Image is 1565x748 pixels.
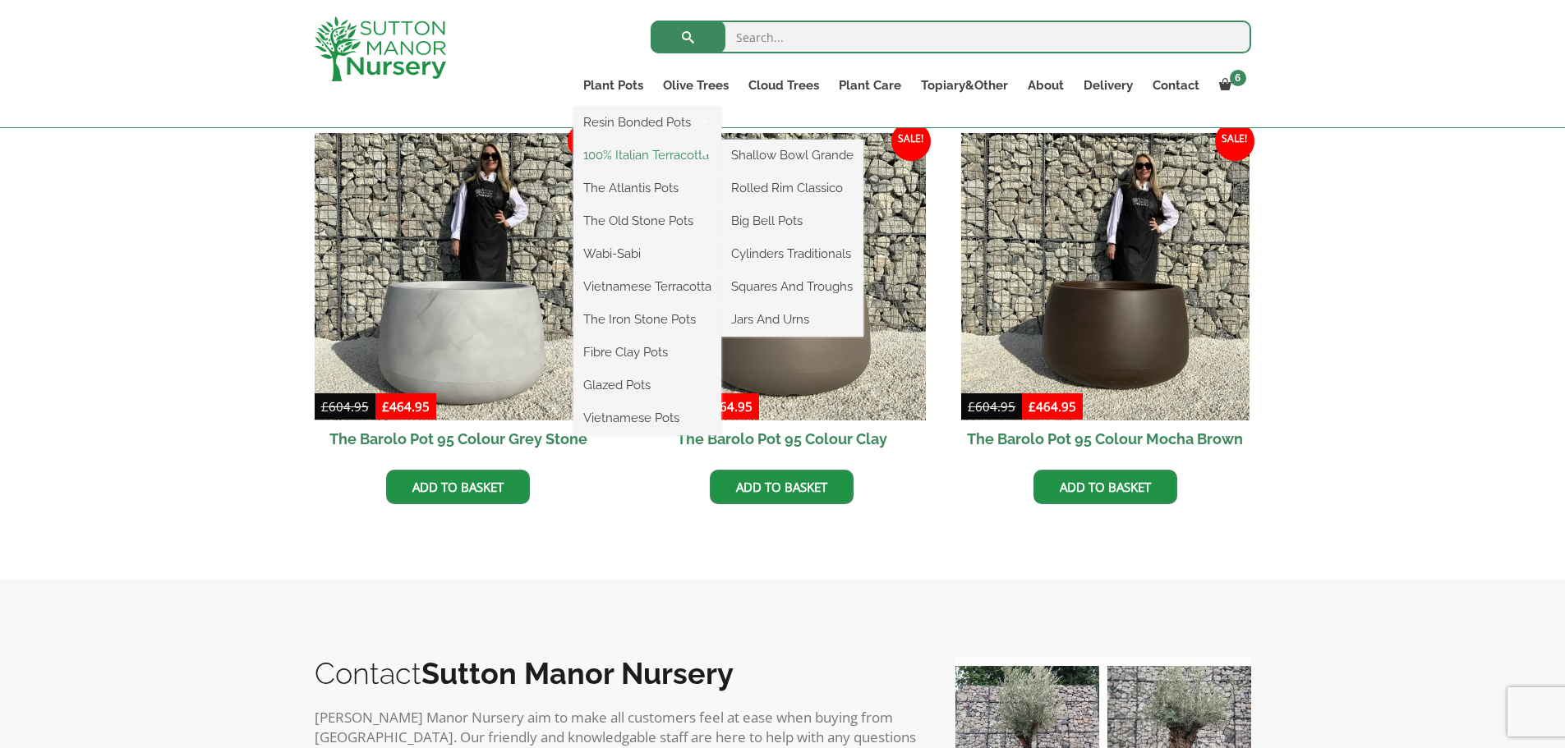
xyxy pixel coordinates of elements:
bdi: 464.95 [1029,398,1076,415]
a: Add to basket: “The Barolo Pot 95 Colour Clay” [710,470,854,504]
span: £ [321,398,329,415]
span: 6 [1230,70,1246,86]
bdi: 464.95 [705,398,753,415]
a: Vietnamese Terracotta [573,274,721,299]
span: £ [968,398,975,415]
a: Fibre Clay Pots [573,340,721,365]
a: Cylinders Traditionals [721,241,863,266]
bdi: 604.95 [321,398,369,415]
a: Cloud Trees [739,74,829,97]
a: Contact [1143,74,1209,97]
bdi: 604.95 [968,398,1015,415]
b: Sutton Manor Nursery [421,656,734,691]
bdi: 464.95 [382,398,430,415]
span: Sale! [1215,122,1254,161]
a: 100% Italian Terracotta [573,143,721,167]
a: About [1018,74,1074,97]
h2: The Barolo Pot 95 Colour Clay [638,420,926,457]
img: The Barolo Pot 95 Colour Grey Stone [315,133,603,421]
a: Plant Pots [573,74,653,97]
a: Add to basket: “The Barolo Pot 95 Colour Grey Stone” [386,470,530,504]
a: Olive Trees [653,74,739,97]
h2: The Barolo Pot 95 Colour Grey Stone [315,420,603,457]
a: Sale! The Barolo Pot 95 Colour Mocha Brown [961,133,1250,458]
span: Sale! [891,122,931,161]
a: Jars And Urns [721,307,863,332]
h2: The Barolo Pot 95 Colour Mocha Brown [961,420,1250,457]
a: Big Bell Pots [721,209,863,233]
a: The Old Stone Pots [573,209,721,233]
input: Search... [651,21,1251,53]
a: Plant Care [829,74,911,97]
img: The Barolo Pot 95 Colour Mocha Brown [961,133,1250,421]
a: Resin Bonded Pots [573,110,721,135]
a: Rolled Rim Classico [721,176,863,200]
a: Topiary&Other [911,74,1018,97]
a: The Iron Stone Pots [573,307,721,332]
a: Sale! The Barolo Pot 95 Colour Clay [638,133,926,458]
a: Vietnamese Pots [573,406,721,430]
span: Sale! [568,122,607,161]
span: £ [1029,398,1036,415]
a: Squares And Troughs [721,274,863,299]
a: The Atlantis Pots [573,176,721,200]
h2: Contact [315,656,923,691]
img: logo [315,16,446,81]
span: £ [382,398,389,415]
a: 6 [1209,74,1251,97]
a: Shallow Bowl Grande [721,143,863,167]
a: Add to basket: “The Barolo Pot 95 Colour Mocha Brown” [1033,470,1177,504]
a: Glazed Pots [573,373,721,397]
a: Wabi-Sabi [573,241,721,266]
a: Sale! The Barolo Pot 95 Colour Grey Stone [315,133,603,458]
a: Delivery [1074,74,1143,97]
